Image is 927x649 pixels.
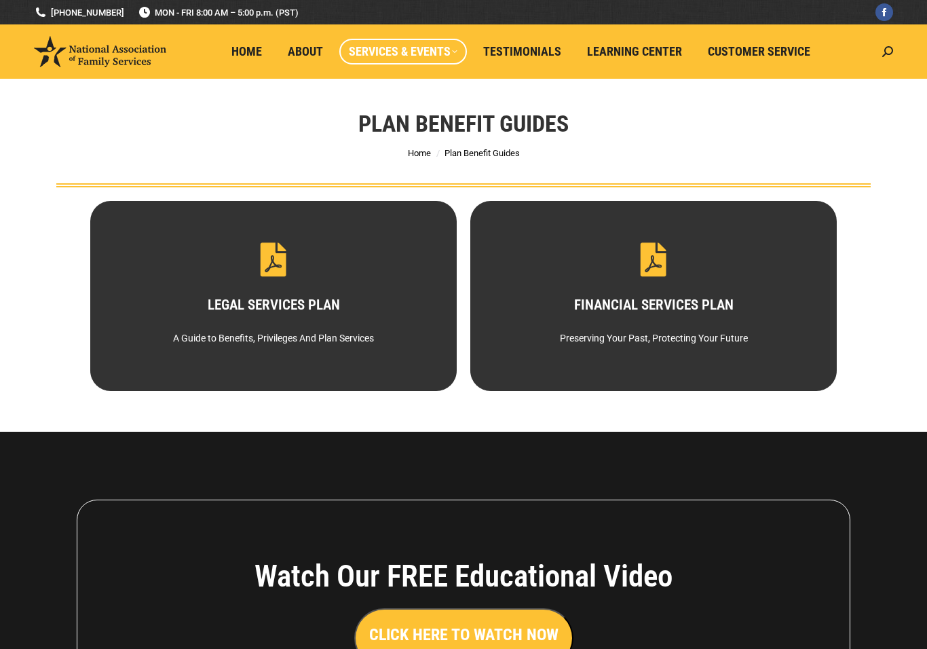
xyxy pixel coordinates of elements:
a: About [278,39,333,64]
h3: LEGAL SERVICES PLAN [114,298,433,312]
a: [PHONE_NUMBER] [34,6,124,19]
span: Services & Events [349,44,457,59]
h1: Plan Benefit Guides [358,109,569,138]
a: Facebook page opens in new window [875,3,893,21]
a: Home [408,148,431,158]
span: Home [231,44,262,59]
a: Learning Center [578,39,692,64]
span: Customer Service [708,44,810,59]
a: Customer Service [698,39,820,64]
a: CLICK HERE TO WATCH NOW [354,629,573,643]
h3: CLICK HERE TO WATCH NOW [369,623,559,646]
span: About [288,44,323,59]
span: Plan Benefit Guides [444,148,520,158]
h3: FINANCIAL SERVICES PLAN [494,298,813,312]
div: A Guide to Benefits, Privileges And Plan Services [114,326,433,350]
div: Preserving Your Past, Protecting Your Future [494,326,813,350]
a: Testimonials [474,39,571,64]
img: National Association of Family Services [34,36,166,67]
span: Testimonials [483,44,561,59]
a: Home [222,39,271,64]
span: Learning Center [587,44,682,59]
h4: Watch Our FREE Educational Video [179,558,748,595]
span: MON - FRI 8:00 AM – 5:00 p.m. (PST) [138,6,299,19]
